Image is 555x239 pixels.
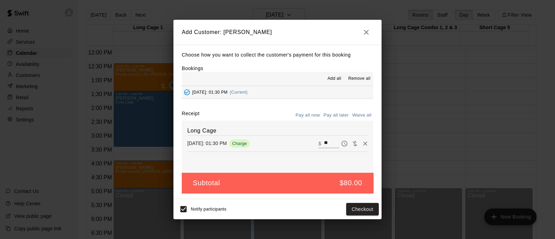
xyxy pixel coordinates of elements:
[182,87,192,97] button: Added - Collect Payment
[360,138,370,149] button: Remove
[339,140,350,146] span: Pay later
[230,90,248,95] span: (Current)
[182,66,203,71] label: Bookings
[346,203,379,216] button: Checkout
[182,51,373,59] p: Choose how you want to collect the customer's payment for this booking
[173,20,382,45] h2: Add Customer: [PERSON_NAME]
[350,110,373,121] button: Waive all
[192,90,228,95] span: [DATE]: 01:30 PM
[322,110,351,121] button: Pay all later
[345,73,373,84] button: Remove all
[182,86,373,99] button: Added - Collect Payment[DATE]: 01:30 PM(Current)
[350,140,360,146] span: Waive payment
[318,140,321,147] p: $
[191,207,227,212] span: Notify participants
[348,75,370,82] span: Remove all
[323,73,345,84] button: Add all
[327,75,341,82] span: Add all
[229,141,250,146] span: Charge
[340,178,362,188] h5: $80.00
[187,126,368,135] h6: Long Cage
[193,178,220,188] h5: Subtotal
[182,110,199,121] label: Receipt
[294,110,322,121] button: Pay all now
[187,140,227,147] p: [DATE]: 01:30 PM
